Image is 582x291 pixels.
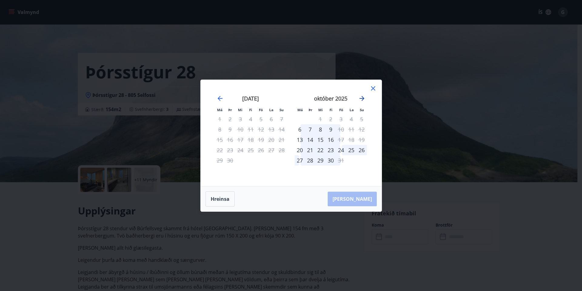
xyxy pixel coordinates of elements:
small: Fi [329,108,333,112]
td: Not available. sunnudagur, 28. september 2025 [276,145,287,155]
td: Not available. laugardagur, 20. september 2025 [266,135,276,145]
small: La [269,108,273,112]
td: Choose mánudagur, 13. október 2025 as your check-in date. It’s available. [295,135,305,145]
td: Choose mánudagur, 20. október 2025 as your check-in date. It’s available. [295,145,305,155]
td: Not available. föstudagur, 31. október 2025 [336,155,346,166]
td: Not available. fimmtudagur, 11. september 2025 [246,124,256,135]
small: Má [217,108,222,112]
td: Choose þriðjudagur, 21. október 2025 as your check-in date. It’s available. [305,145,315,155]
div: Aðeins innritun í boði [295,145,305,155]
td: Not available. föstudagur, 17. október 2025 [336,135,346,145]
div: 27 [295,155,305,166]
td: Not available. miðvikudagur, 1. október 2025 [315,114,326,124]
td: Not available. fimmtudagur, 4. september 2025 [246,114,256,124]
td: Not available. þriðjudagur, 23. september 2025 [225,145,235,155]
td: Not available. föstudagur, 26. september 2025 [256,145,266,155]
small: Su [360,108,364,112]
div: 7 [305,124,315,135]
td: Choose þriðjudagur, 28. október 2025 as your check-in date. It’s available. [305,155,315,166]
td: Not available. sunnudagur, 21. september 2025 [276,135,287,145]
td: Not available. mánudagur, 29. september 2025 [215,155,225,166]
td: Not available. föstudagur, 3. október 2025 [336,114,346,124]
td: Not available. sunnudagur, 7. september 2025 [276,114,287,124]
td: Choose fimmtudagur, 9. október 2025 as your check-in date. It’s available. [326,124,336,135]
td: Not available. laugardagur, 18. október 2025 [346,135,356,145]
td: Not available. föstudagur, 5. september 2025 [256,114,266,124]
div: 23 [326,145,336,155]
small: La [350,108,354,112]
small: Fi [249,108,252,112]
td: Not available. laugardagur, 27. september 2025 [266,145,276,155]
div: 25 [346,145,356,155]
td: Not available. föstudagur, 10. október 2025 [336,124,346,135]
small: Mi [318,108,323,112]
td: Not available. mánudagur, 15. september 2025 [215,135,225,145]
button: Hreinsa [206,191,235,207]
td: Not available. sunnudagur, 14. september 2025 [276,124,287,135]
td: Not available. þriðjudagur, 16. september 2025 [225,135,235,145]
small: Mi [238,108,242,112]
div: 21 [305,145,315,155]
div: Move forward to switch to the next month. [358,95,366,102]
div: Aðeins innritun í boði [295,135,305,145]
td: Choose fimmtudagur, 23. október 2025 as your check-in date. It’s available. [326,145,336,155]
div: Aðeins útritun í boði [336,135,346,145]
td: Choose þriðjudagur, 14. október 2025 as your check-in date. It’s available. [305,135,315,145]
td: Not available. sunnudagur, 12. október 2025 [356,124,367,135]
td: Not available. miðvikudagur, 17. september 2025 [235,135,246,145]
div: 22 [315,145,326,155]
td: Not available. laugardagur, 4. október 2025 [346,114,356,124]
div: Aðeins útritun í boði [336,155,346,166]
div: 29 [315,155,326,166]
td: Choose laugardagur, 25. október 2025 as your check-in date. It’s available. [346,145,356,155]
td: Not available. sunnudagur, 5. október 2025 [356,114,367,124]
small: Su [279,108,284,112]
div: 14 [305,135,315,145]
td: Not available. þriðjudagur, 30. september 2025 [225,155,235,166]
td: Choose fimmtudagur, 16. október 2025 as your check-in date. It’s available. [326,135,336,145]
td: Not available. föstudagur, 19. september 2025 [256,135,266,145]
td: Not available. mánudagur, 8. september 2025 [215,124,225,135]
div: Aðeins innritun í boði [295,124,305,135]
td: Not available. miðvikudagur, 10. september 2025 [235,124,246,135]
td: Choose miðvikudagur, 29. október 2025 as your check-in date. It’s available. [315,155,326,166]
td: Not available. fimmtudagur, 2. október 2025 [326,114,336,124]
small: Fö [339,108,343,112]
div: 30 [326,155,336,166]
div: 26 [356,145,367,155]
td: Not available. laugardagur, 13. september 2025 [266,124,276,135]
td: Not available. mánudagur, 22. september 2025 [215,145,225,155]
td: Not available. laugardagur, 11. október 2025 [346,124,356,135]
td: Choose fimmtudagur, 30. október 2025 as your check-in date. It’s available. [326,155,336,166]
div: Calendar [208,87,374,179]
td: Choose miðvikudagur, 15. október 2025 as your check-in date. It’s available. [315,135,326,145]
td: Not available. fimmtudagur, 25. september 2025 [246,145,256,155]
td: Choose mánudagur, 27. október 2025 as your check-in date. It’s available. [295,155,305,166]
td: Not available. þriðjudagur, 2. september 2025 [225,114,235,124]
td: Not available. þriðjudagur, 9. september 2025 [225,124,235,135]
td: Not available. fimmtudagur, 18. september 2025 [246,135,256,145]
div: 24 [336,145,346,155]
small: Má [297,108,303,112]
div: Aðeins útritun í boði [336,124,346,135]
div: 9 [326,124,336,135]
td: Choose sunnudagur, 26. október 2025 as your check-in date. It’s available. [356,145,367,155]
strong: [DATE] [242,95,259,102]
small: Fö [259,108,263,112]
td: Not available. sunnudagur, 19. október 2025 [356,135,367,145]
td: Not available. miðvikudagur, 3. september 2025 [235,114,246,124]
div: 28 [305,155,315,166]
td: Choose miðvikudagur, 8. október 2025 as your check-in date. It’s available. [315,124,326,135]
td: Not available. laugardagur, 6. september 2025 [266,114,276,124]
div: 15 [315,135,326,145]
td: Choose miðvikudagur, 22. október 2025 as your check-in date. It’s available. [315,145,326,155]
td: Choose föstudagur, 24. október 2025 as your check-in date. It’s available. [336,145,346,155]
div: Move backward to switch to the previous month. [216,95,224,102]
td: Choose þriðjudagur, 7. október 2025 as your check-in date. It’s available. [305,124,315,135]
small: Þr [309,108,312,112]
strong: október 2025 [314,95,347,102]
td: Choose mánudagur, 6. október 2025 as your check-in date. It’s available. [295,124,305,135]
td: Not available. miðvikudagur, 24. september 2025 [235,145,246,155]
td: Not available. mánudagur, 1. september 2025 [215,114,225,124]
small: Þr [228,108,232,112]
